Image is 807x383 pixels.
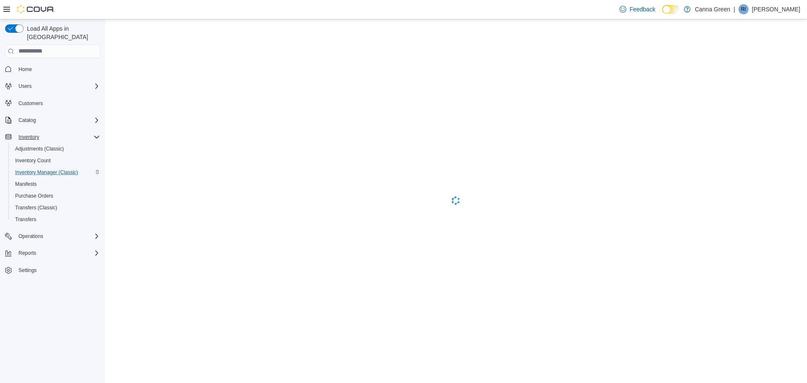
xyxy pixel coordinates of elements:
[8,178,103,190] button: Manifests
[18,100,43,107] span: Customers
[2,97,103,109] button: Customers
[15,98,100,108] span: Customers
[12,179,100,189] span: Manifests
[12,156,100,166] span: Inventory Count
[15,115,100,125] span: Catalog
[2,131,103,143] button: Inventory
[15,115,39,125] button: Catalog
[695,4,730,14] p: Canna Green
[15,231,47,241] button: Operations
[12,214,100,225] span: Transfers
[12,203,100,213] span: Transfers (Classic)
[12,191,57,201] a: Purchase Orders
[12,167,82,177] a: Inventory Manager (Classic)
[2,63,103,75] button: Home
[18,117,36,124] span: Catalog
[24,24,100,41] span: Load All Apps in [GEOGRAPHIC_DATA]
[752,4,800,14] p: [PERSON_NAME]
[15,193,53,199] span: Purchase Orders
[15,231,100,241] span: Operations
[15,265,100,275] span: Settings
[15,265,40,275] a: Settings
[15,132,100,142] span: Inventory
[18,250,36,256] span: Reports
[8,166,103,178] button: Inventory Manager (Classic)
[2,114,103,126] button: Catalog
[15,98,46,108] a: Customers
[5,60,100,298] nav: Complex example
[733,4,735,14] p: |
[15,216,36,223] span: Transfers
[18,233,43,240] span: Operations
[15,181,37,188] span: Manifests
[12,179,40,189] a: Manifests
[15,248,100,258] span: Reports
[18,83,32,90] span: Users
[15,132,42,142] button: Inventory
[741,4,746,14] span: RI
[15,64,35,74] a: Home
[12,191,100,201] span: Purchase Orders
[15,169,78,176] span: Inventory Manager (Classic)
[8,143,103,155] button: Adjustments (Classic)
[12,167,100,177] span: Inventory Manager (Classic)
[15,81,35,91] button: Users
[12,144,67,154] a: Adjustments (Classic)
[8,214,103,225] button: Transfers
[15,157,51,164] span: Inventory Count
[2,264,103,276] button: Settings
[18,134,39,140] span: Inventory
[616,1,659,18] a: Feedback
[12,156,54,166] a: Inventory Count
[662,5,680,14] input: Dark Mode
[8,155,103,166] button: Inventory Count
[2,247,103,259] button: Reports
[17,5,55,13] img: Cova
[8,202,103,214] button: Transfers (Classic)
[738,4,749,14] div: Raven Irwin
[2,80,103,92] button: Users
[15,64,100,74] span: Home
[2,230,103,242] button: Operations
[12,203,61,213] a: Transfers (Classic)
[630,5,655,13] span: Feedback
[15,145,64,152] span: Adjustments (Classic)
[8,190,103,202] button: Purchase Orders
[12,214,40,225] a: Transfers
[15,81,100,91] span: Users
[15,248,40,258] button: Reports
[12,144,100,154] span: Adjustments (Classic)
[18,66,32,73] span: Home
[18,267,37,274] span: Settings
[15,204,57,211] span: Transfers (Classic)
